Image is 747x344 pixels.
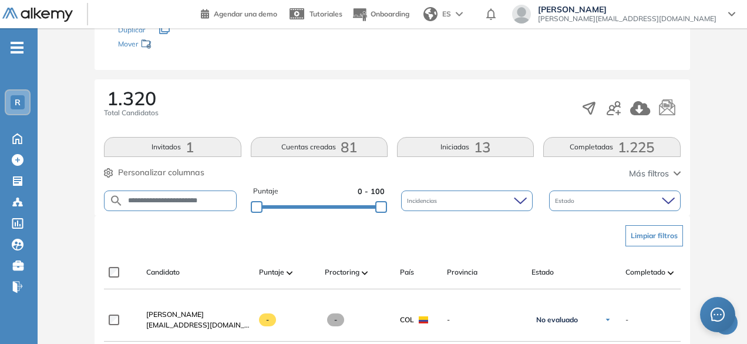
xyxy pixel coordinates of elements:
span: Estado [531,267,554,278]
span: Personalizar columnas [118,166,204,179]
img: Ícono de flecha [604,316,611,323]
span: [PERSON_NAME] [538,5,716,14]
span: Provincia [447,267,477,278]
button: Onboarding [352,2,409,27]
button: Limpiar filtros [625,225,683,246]
span: Total Candidatos [104,108,159,118]
img: SEARCH_ALT [109,193,123,208]
span: Duplicar [118,25,145,34]
a: Agendar una demo [201,6,277,20]
span: - [447,315,522,325]
div: Mover [118,34,235,56]
i: - [11,46,23,49]
a: [PERSON_NAME] [146,309,250,320]
img: [missing "en.ARROW_ALT" translation] [287,271,292,275]
button: Cuentas creadas81 [251,137,388,157]
span: COL [400,315,414,325]
span: Tutoriales [309,9,342,18]
span: ES [442,9,451,19]
img: world [423,7,438,21]
span: - [259,313,276,326]
span: - [625,315,628,325]
span: Puntaje [259,267,284,278]
button: Invitados1 [104,137,241,157]
img: [missing "en.ARROW_ALT" translation] [362,271,368,275]
img: COL [419,316,428,323]
span: Completado [625,267,665,278]
span: [PERSON_NAME] [146,310,204,319]
span: No evaluado [536,315,578,325]
img: [missing "en.ARROW_ALT" translation] [668,271,674,275]
button: Completadas1.225 [543,137,680,157]
button: Iniciadas13 [397,137,534,157]
button: Más filtros [629,168,681,180]
div: Estado [549,191,681,211]
img: Logo [2,8,73,22]
div: Incidencias [401,191,533,211]
button: Personalizar columnas [104,166,204,179]
img: arrow [456,12,463,16]
span: Agendar una demo [214,9,277,18]
span: 0 - 100 [358,186,385,197]
span: Estado [555,196,577,205]
span: 1.320 [107,89,156,108]
span: [PERSON_NAME][EMAIL_ADDRESS][DOMAIN_NAME] [538,14,716,24]
span: [EMAIL_ADDRESS][DOMAIN_NAME] [146,320,250,330]
span: Candidato [146,267,180,278]
span: Puntaje [253,186,278,197]
span: - [327,313,344,326]
span: R [15,98,21,107]
span: message [711,308,725,322]
span: Incidencias [407,196,439,205]
span: Onboarding [371,9,409,18]
span: País [400,267,414,278]
span: Proctoring [325,267,359,278]
span: Más filtros [629,168,669,180]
